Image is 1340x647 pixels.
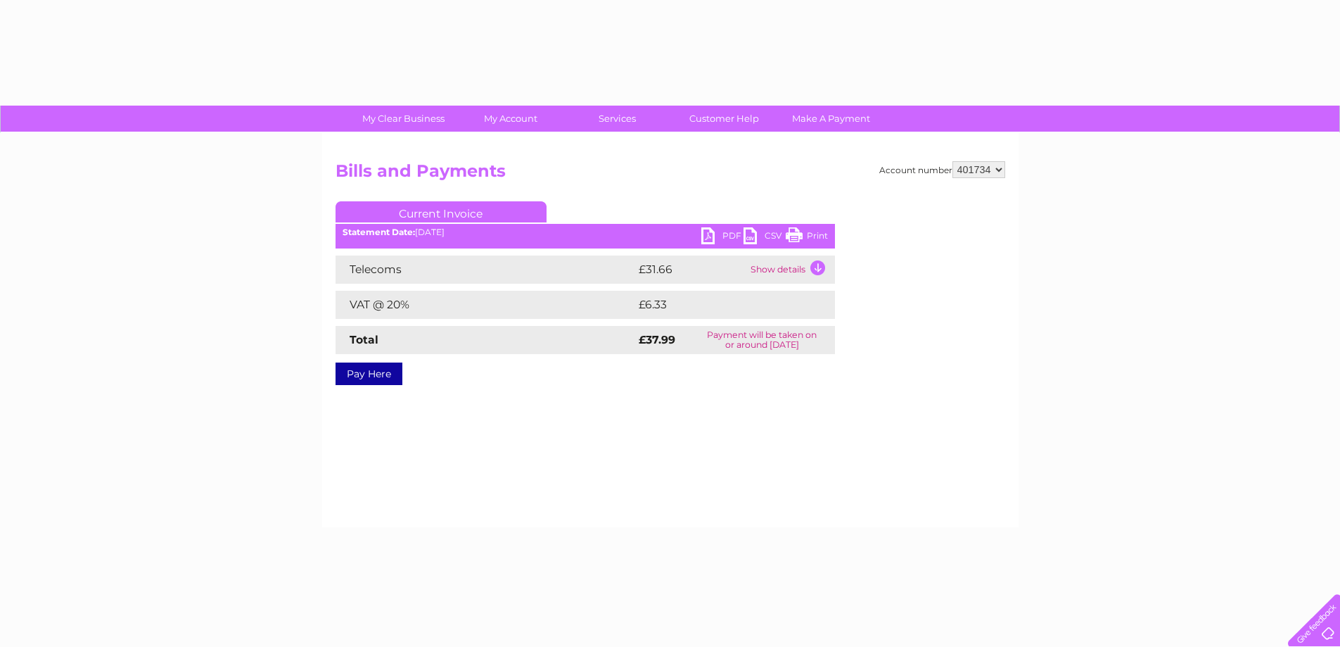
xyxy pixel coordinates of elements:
strong: Total [350,333,378,346]
td: Show details [747,256,835,284]
a: Make A Payment [773,106,889,132]
a: CSV [744,227,786,248]
div: [DATE] [336,227,835,237]
td: VAT @ 20% [336,291,635,319]
td: £6.33 [635,291,802,319]
td: £31.66 [635,256,747,284]
h2: Bills and Payments [336,161,1005,188]
b: Statement Date: [343,227,415,237]
strong: £37.99 [639,333,675,346]
a: PDF [701,227,744,248]
td: Payment will be taken on or around [DATE] [689,326,835,354]
a: Customer Help [666,106,782,132]
a: Print [786,227,828,248]
td: Telecoms [336,256,635,284]
a: My Clear Business [345,106,461,132]
a: Current Invoice [336,201,547,222]
a: My Account [452,106,568,132]
div: Account number [879,161,1005,178]
a: Pay Here [336,363,402,385]
a: Services [559,106,675,132]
